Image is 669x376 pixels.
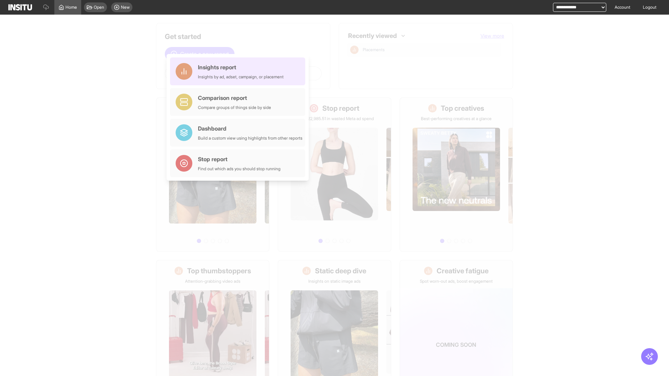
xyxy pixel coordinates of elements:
[198,105,271,110] div: Compare groups of things side by side
[198,135,302,141] div: Build a custom view using highlights from other reports
[121,5,130,10] span: New
[94,5,104,10] span: Open
[198,94,271,102] div: Comparison report
[8,4,32,10] img: Logo
[66,5,77,10] span: Home
[198,74,284,80] div: Insights by ad, adset, campaign, or placement
[198,124,302,133] div: Dashboard
[198,155,280,163] div: Stop report
[198,63,284,71] div: Insights report
[198,166,280,172] div: Find out which ads you should stop running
